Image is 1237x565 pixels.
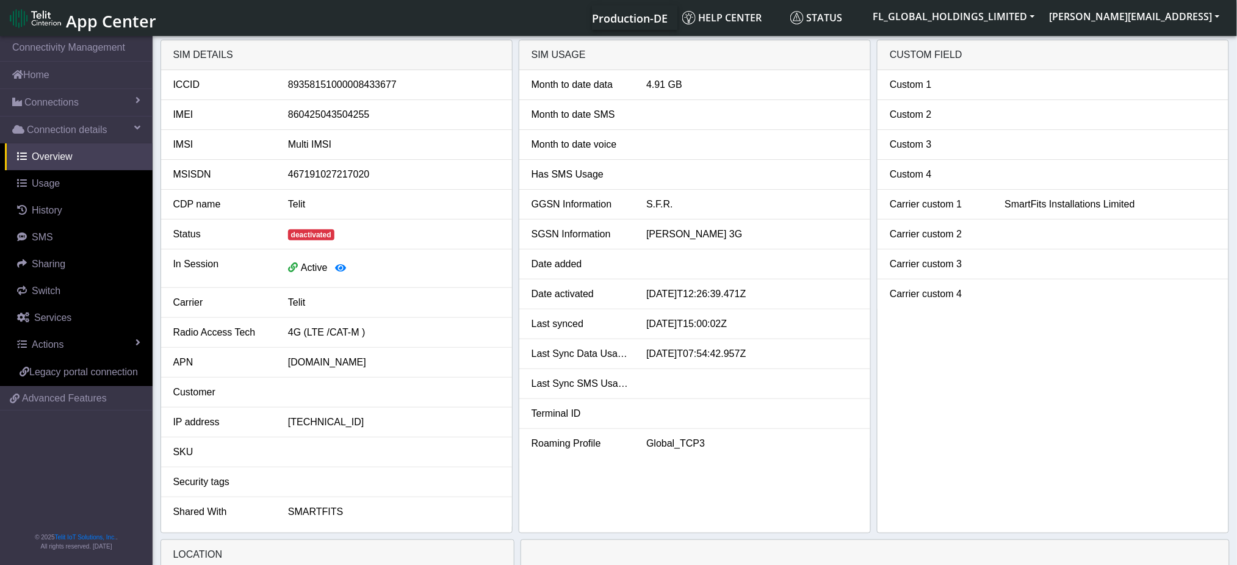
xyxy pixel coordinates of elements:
div: Carrier [164,295,279,310]
button: FL_GLOBAL_HOLDINGS_LIMITED [866,5,1042,27]
div: SKU [164,445,279,459]
div: 860425043504255 [279,107,509,122]
a: Sharing [5,251,153,278]
a: Usage [5,170,153,197]
div: Month to date voice [522,137,637,152]
div: 467191027217020 [279,167,509,182]
div: 89358151000008433677 [279,77,509,92]
div: Carrier custom 3 [881,257,995,272]
div: Custom 3 [881,137,995,152]
div: CDP name [164,197,279,212]
div: Shared With [164,505,279,519]
span: SMS [32,232,53,242]
a: Telit IoT Solutions, Inc. [55,534,116,541]
div: SGSN Information [522,227,637,242]
span: Connections [24,95,79,110]
div: Custom 2 [881,107,995,122]
a: Your current platform instance [592,5,668,30]
div: Date added [522,257,637,272]
div: SIM details [161,40,512,70]
span: Legacy portal connection [29,367,138,377]
a: Help center [677,5,785,30]
div: Carrier custom 4 [881,287,995,301]
div: [TECHNICAL_ID] [279,415,509,430]
span: Sharing [32,259,65,269]
div: Carrier custom 1 [881,197,995,212]
span: Overview [32,151,73,162]
div: Status [164,227,279,242]
span: Connection details [27,123,107,137]
span: Help center [682,11,762,24]
span: SMARTFITS [288,506,343,517]
a: Status [785,5,866,30]
div: [DATE]T07:54:42.957Z [637,347,867,361]
div: Date activated [522,287,637,301]
span: Active [301,262,328,273]
div: MSISDN [164,167,279,182]
div: Telit [279,295,509,310]
div: Month to date SMS [522,107,637,122]
div: Last synced [522,317,637,331]
button: [PERSON_NAME][EMAIL_ADDRESS] [1042,5,1227,27]
div: IMSI [164,137,279,152]
div: S.F.R. [637,197,867,212]
span: Services [34,312,71,323]
div: APN [164,355,279,370]
a: Overview [5,143,153,170]
a: App Center [10,5,154,31]
a: Actions [5,331,153,358]
span: Advanced Features [22,391,107,406]
div: In Session [164,257,279,280]
div: Telit [279,197,509,212]
a: History [5,197,153,224]
div: Custom 4 [881,167,995,182]
div: Custom 1 [881,77,995,92]
div: Last Sync SMS Usage [522,376,637,391]
button: View session details [328,257,355,280]
a: Services [5,304,153,331]
img: knowledge.svg [682,11,696,24]
span: Usage [32,178,60,189]
div: [DATE]T12:26:39.471Z [637,287,867,301]
div: GGSN Information [522,197,637,212]
div: 4G (LTE /CAT-M ) [279,325,509,340]
div: [DATE]T15:00:02Z [637,317,867,331]
div: Last Sync Data Usage [522,347,637,361]
div: [PERSON_NAME] 3G [637,227,867,242]
div: Radio Access Tech [164,325,279,340]
img: status.svg [790,11,804,24]
div: Terminal ID [522,406,637,421]
div: Roaming Profile [522,436,637,451]
span: History [32,205,62,215]
div: SIM usage [519,40,870,70]
span: Status [790,11,843,24]
div: 4.91 GB [637,77,867,92]
div: Global_TCP3 [637,436,867,451]
div: ICCID [164,77,279,92]
div: Carrier custom 2 [881,227,995,242]
img: logo-telit-cinterion-gw-new.png [10,9,61,28]
div: SmartFits Installations Limited [996,197,1226,212]
span: App Center [66,10,156,32]
div: IMEI [164,107,279,122]
div: Multi IMSI [279,137,509,152]
a: Switch [5,278,153,304]
div: [DOMAIN_NAME] [279,355,509,370]
span: Actions [32,339,63,350]
div: IP address [164,415,279,430]
a: SMS [5,224,153,251]
div: Customer [164,385,279,400]
div: Month to date data [522,77,637,92]
span: deactivated [288,229,334,240]
div: Security tags [164,475,279,489]
div: Custom field [878,40,1228,70]
div: Has SMS Usage [522,167,637,182]
span: Production-DE [593,11,668,26]
span: Switch [32,286,60,296]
